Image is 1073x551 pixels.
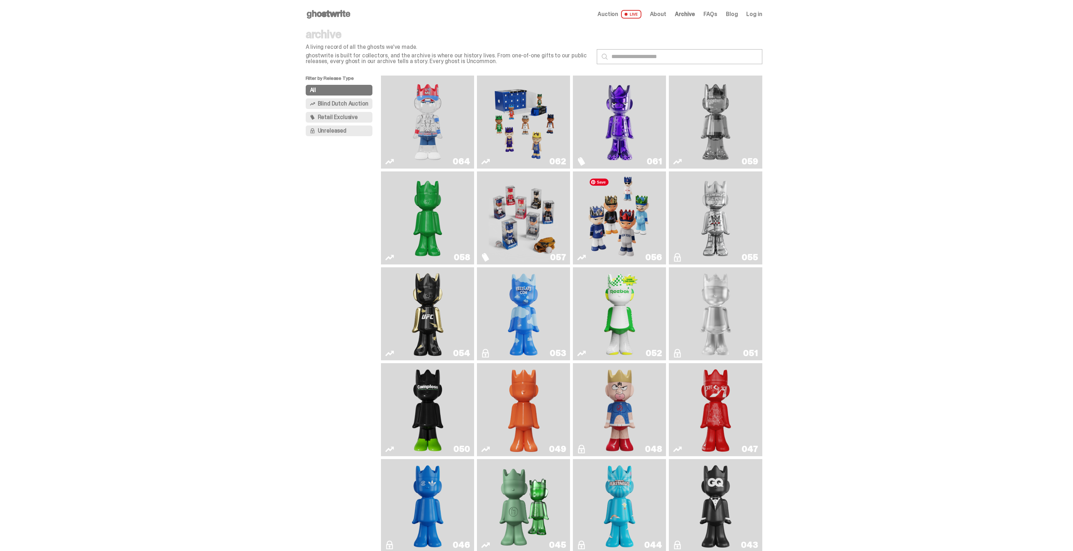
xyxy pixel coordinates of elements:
[453,157,470,166] div: 064
[481,270,566,357] a: ghooooost
[650,11,666,17] a: About
[577,462,662,549] a: Feastables
[673,174,758,262] a: I Was There SummerSlam
[453,445,470,453] div: 050
[310,87,316,93] span: All
[549,541,566,549] div: 045
[601,366,639,453] img: Kinnikuman
[597,10,641,19] a: Auction LIVE
[601,270,639,357] img: Court Victory
[306,76,381,85] p: Filter by Release Type
[673,462,758,549] a: Black Tie
[697,462,734,549] img: Black Tie
[481,174,566,262] a: Game Face (2025)
[673,78,758,166] a: Two
[742,253,758,262] div: 055
[743,349,758,357] div: 051
[489,174,559,262] img: Game Face (2025)
[646,349,662,357] div: 052
[453,541,470,549] div: 046
[481,462,566,549] a: Present
[306,85,373,96] button: All
[645,445,662,453] div: 048
[318,114,358,120] span: Retail Exclusive
[306,112,373,123] button: Retail Exclusive
[318,128,346,134] span: Unreleased
[697,366,734,453] img: Skip
[726,11,738,17] a: Blog
[597,11,618,17] span: Auction
[673,270,758,357] a: LLLoyalty
[621,10,641,19] span: LIVE
[409,366,447,453] img: Campless
[306,53,591,64] p: ghostwrite is built for collectors, and the archive is where our history lives. From one-of-one g...
[494,462,554,549] img: Present
[505,270,543,357] img: ghooooost
[673,366,758,453] a: Skip
[453,349,470,357] div: 054
[385,366,470,453] a: Campless
[550,253,566,262] div: 057
[505,366,543,453] img: Schrödinger's ghost: Orange Vibe
[481,78,566,166] a: Game Face (2025)
[741,541,758,549] div: 043
[385,270,470,357] a: Ruby
[645,253,662,262] div: 056
[409,270,447,357] img: Ruby
[585,174,655,262] img: Game Face (2025)
[577,270,662,357] a: Court Victory
[393,174,463,262] img: Schrödinger's ghost: Sunday Green
[703,11,717,17] a: FAQs
[742,445,758,453] div: 047
[306,125,373,136] button: Unreleased
[549,445,566,453] div: 049
[675,11,695,17] a: Archive
[681,78,751,166] img: Two
[746,11,762,17] a: Log in
[385,462,470,549] a: ComplexCon HK
[697,270,734,357] img: LLLoyalty
[489,78,559,166] img: Game Face (2025)
[550,349,566,357] div: 053
[590,179,609,186] span: Save
[577,78,662,166] a: Fantasy
[306,98,373,109] button: Blind Dutch Auction
[306,29,591,40] p: archive
[385,78,470,166] a: You Can't See Me
[549,157,566,166] div: 062
[577,366,662,453] a: Kinnikuman
[409,462,447,549] img: ComplexCon HK
[601,462,639,549] img: Feastables
[647,157,662,166] div: 061
[577,174,662,262] a: Game Face (2025)
[385,174,470,262] a: Schrödinger's ghost: Sunday Green
[393,78,463,166] img: You Can't See Me
[681,174,751,262] img: I Was There SummerSlam
[742,157,758,166] div: 059
[318,101,368,107] span: Blind Dutch Auction
[306,44,591,50] p: A living record of all the ghosts we've made.
[585,78,655,166] img: Fantasy
[644,541,662,549] div: 044
[481,366,566,453] a: Schrödinger's ghost: Orange Vibe
[454,253,470,262] div: 058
